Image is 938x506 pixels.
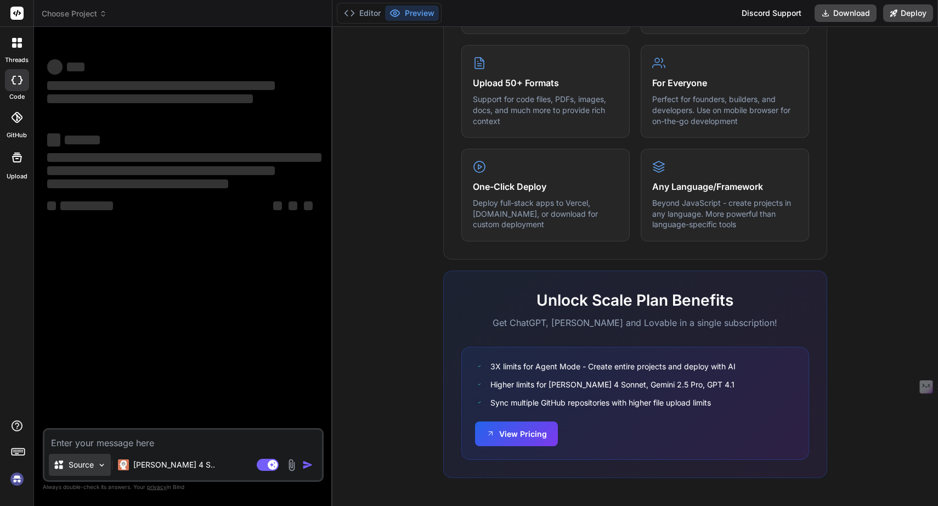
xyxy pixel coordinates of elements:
[9,92,25,102] label: code
[304,201,313,210] span: ‌
[289,201,297,210] span: ‌
[475,421,558,446] button: View Pricing
[5,55,29,65] label: threads
[385,5,439,21] button: Preview
[133,459,215,470] p: [PERSON_NAME] 4 S..
[8,470,26,488] img: signin
[47,179,228,188] span: ‌
[285,459,298,471] img: attachment
[473,198,618,230] p: Deploy full-stack apps to Vercel, [DOMAIN_NAME], or download for custom deployment
[473,94,618,126] p: Support for code files, PDFs, images, docs, and much more to provide rich context
[302,459,313,470] img: icon
[47,201,56,210] span: ‌
[43,482,324,492] p: Always double-check its answers. Your in Bind
[490,397,711,408] span: Sync multiple GitHub repositories with higher file upload limits
[65,136,100,144] span: ‌
[735,4,808,22] div: Discord Support
[815,4,877,22] button: Download
[42,8,107,19] span: Choose Project
[652,94,798,126] p: Perfect for founders, builders, and developers. Use on mobile browser for on-the-go development
[7,172,27,181] label: Upload
[47,81,275,90] span: ‌
[118,459,129,470] img: Claude 4 Sonnet
[473,76,618,89] h4: Upload 50+ Formats
[883,4,933,22] button: Deploy
[473,180,618,193] h4: One-Click Deploy
[461,289,809,312] h2: Unlock Scale Plan Benefits
[7,131,27,140] label: GitHub
[47,59,63,75] span: ‌
[47,133,60,147] span: ‌
[97,460,106,470] img: Pick Models
[340,5,385,21] button: Editor
[67,63,84,71] span: ‌
[69,459,94,470] p: Source
[273,201,282,210] span: ‌
[47,153,321,162] span: ‌
[47,94,253,103] span: ‌
[60,201,113,210] span: ‌
[652,76,798,89] h4: For Everyone
[652,180,798,193] h4: Any Language/Framework
[652,198,798,230] p: Beyond JavaScript - create projects in any language. More powerful than language-specific tools
[490,379,734,390] span: Higher limits for [PERSON_NAME] 4 Sonnet, Gemini 2.5 Pro, GPT 4.1
[461,316,809,329] p: Get ChatGPT, [PERSON_NAME] and Lovable in a single subscription!
[47,166,275,175] span: ‌
[147,483,167,490] span: privacy
[490,361,736,372] span: 3X limits for Agent Mode - Create entire projects and deploy with AI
